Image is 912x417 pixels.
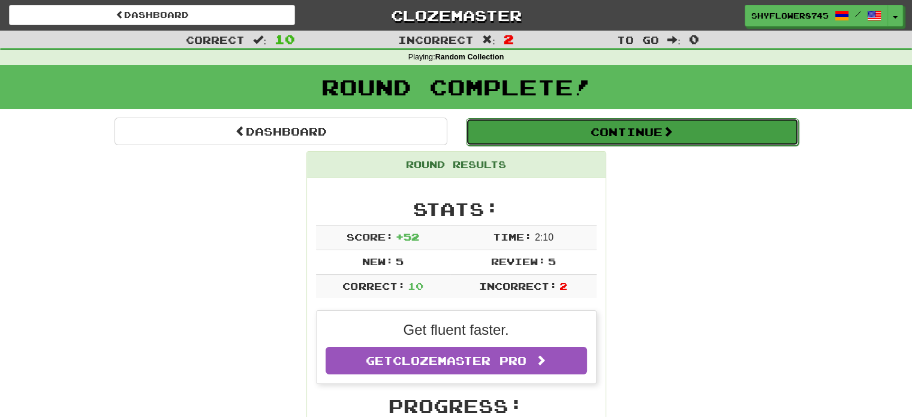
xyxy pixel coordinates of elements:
span: Correct: [342,280,405,292]
a: GetClozemaster Pro [326,347,587,374]
h1: Round Complete! [4,75,908,99]
span: To go [617,34,659,46]
span: : [253,35,266,45]
button: Continue [466,118,799,146]
a: ShyFlower8745 / [745,5,888,26]
span: 5 [548,256,556,267]
span: : [482,35,495,45]
span: Correct [186,34,245,46]
span: Clozemaster Pro [393,354,526,367]
span: Incorrect [398,34,474,46]
span: : [667,35,681,45]
span: Incorrect: [479,280,557,292]
a: Dashboard [115,118,447,145]
span: 5 [396,256,404,267]
h2: Progress: [316,396,597,416]
span: Score: [347,231,393,242]
span: 10 [408,280,423,292]
span: New: [362,256,393,267]
span: 2 [504,32,514,46]
p: Get fluent faster. [326,320,587,340]
span: ShyFlower8745 [751,10,829,21]
div: Round Results [307,152,606,178]
span: 2 : 10 [535,232,553,242]
span: 0 [689,32,699,46]
strong: Random Collection [435,53,504,61]
span: Review: [490,256,545,267]
span: 10 [275,32,295,46]
span: + 52 [396,231,419,242]
a: Clozemaster [313,5,599,26]
a: Dashboard [9,5,295,25]
span: / [855,10,861,18]
span: 2 [559,280,567,292]
span: Time: [493,231,532,242]
h2: Stats: [316,199,597,219]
